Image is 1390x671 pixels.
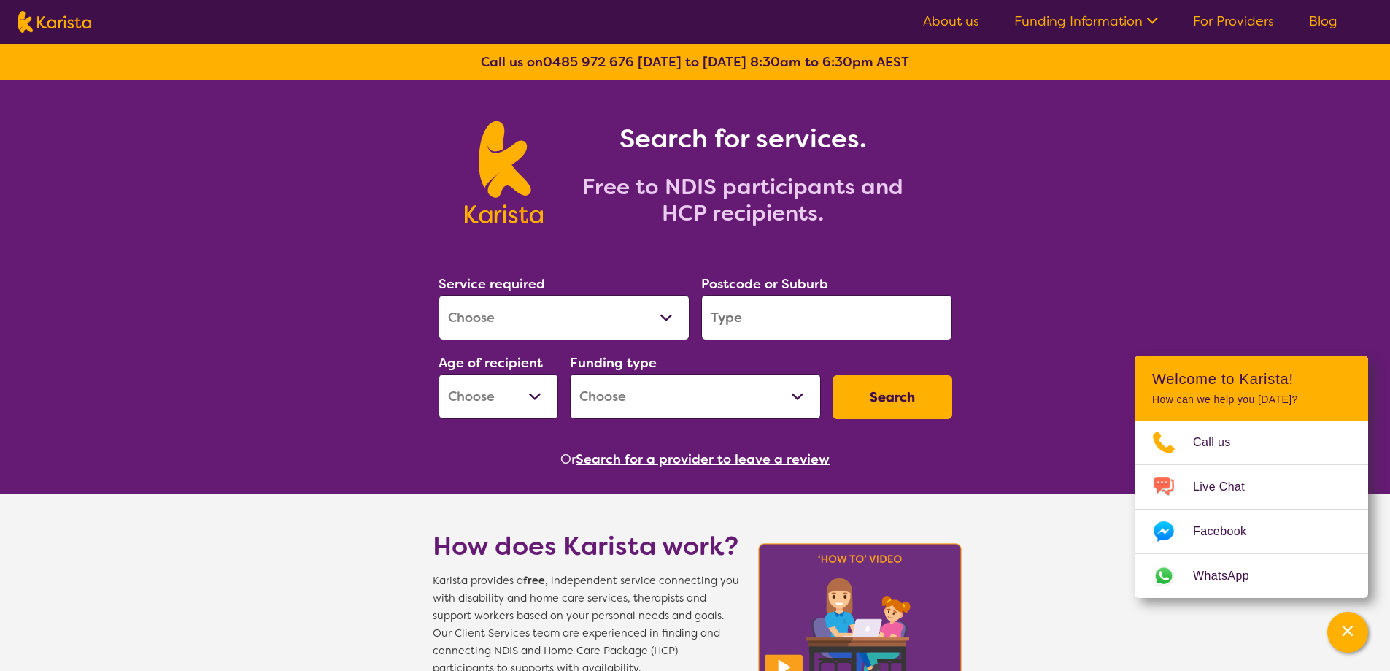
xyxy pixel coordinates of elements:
[439,354,543,372] label: Age of recipient
[1135,421,1368,598] ul: Choose channel
[833,375,952,419] button: Search
[543,53,634,71] a: 0485 972 676
[439,275,545,293] label: Service required
[1193,476,1262,498] span: Live Chat
[701,295,952,340] input: Type
[560,121,925,156] h1: Search for services.
[1152,370,1351,388] h2: Welcome to Karista!
[1327,612,1368,653] button: Channel Menu
[1309,12,1337,30] a: Blog
[1193,12,1274,30] a: For Providers
[1152,394,1351,406] p: How can we help you [DATE]?
[560,174,925,226] h2: Free to NDIS participants and HCP recipients.
[1135,554,1368,598] a: Web link opens in a new tab.
[433,529,739,564] h1: How does Karista work?
[560,448,576,470] span: Or
[1193,432,1248,453] span: Call us
[18,11,91,33] img: Karista logo
[1193,565,1267,587] span: WhatsApp
[481,53,909,71] b: Call us on [DATE] to [DATE] 8:30am to 6:30pm AEST
[570,354,657,372] label: Funding type
[1135,356,1368,598] div: Channel Menu
[1193,521,1264,542] span: Facebook
[465,121,543,223] img: Karista logo
[576,448,830,470] button: Search for a provider to leave a review
[1014,12,1158,30] a: Funding Information
[523,574,545,588] b: free
[923,12,979,30] a: About us
[701,275,828,293] label: Postcode or Suburb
